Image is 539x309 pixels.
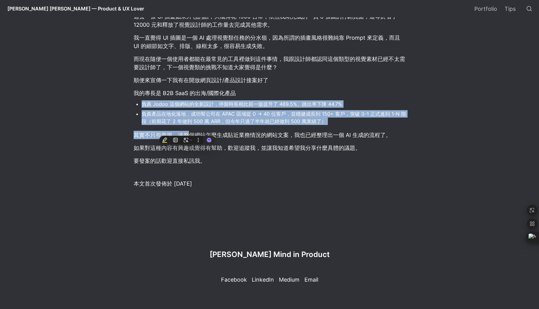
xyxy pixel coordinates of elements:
[133,179,406,189] p: 本文首次發佈於 [DATE]
[142,109,406,126] li: 負責產品在地化落地，成功幫公司在 APAC 區域從 0 -> 40 位客戶，並穩健成長到 150+ 客戶，突破 0-1 正式進到 1-N 階段（前期花了 2 年做到 500 萬 ARR，但今年只...
[220,272,247,284] a: Facebook
[133,143,406,153] p: 如果對這種內容有興趣或覺得有幫助，歡迎追蹤我，並讓我知道希望我分享什麼具體的議題。
[304,272,319,284] a: Email
[133,156,406,166] p: 要發案的話歡迎直接私訊我。
[221,275,247,284] p: Facebook
[133,130,406,140] p: 其實不只視覺圖，連整個網站怎麼生成貼近業務情況的網站文案，我也已經整理出一個 AI 生成的流程了。
[252,275,274,284] p: LinkedIn
[278,272,300,284] a: Medium
[7,6,144,12] span: [PERSON_NAME] [PERSON_NAME] — Product & UX Lover
[133,54,406,72] p: 而現在隨便一個使用者都能在最常見的工具裡做到這件事情，我跟設計師都認同這個類型的視覺素材已經不太需要設計師了，下一個視覺類的挑戰不知道大家覺得是什麼？
[133,33,406,51] p: 我一直覺得 UI 插圖是一個 AI 處理視覺類任務的分水嶺，因為所謂的插畫風格很難純靠 Prompt 來定義，而且 UI 的細節如文字、排版、線框太多，很容易生成失敗。
[210,250,330,259] span: [PERSON_NAME] Mind in Product
[133,88,406,98] p: 我的專長是 B2B SaaS 的出海/國際化產品
[142,99,406,109] li: 負責 Jodoo 這個網站的全新設計，停留時長相比前一版提升了 489.5%、跳出率下降 44.7%
[304,275,318,284] p: Email
[133,75,406,85] p: 順便來宣傳一下我有在開放網頁設計/產品設計接案好了
[251,272,275,284] a: LinkedIn
[133,11,406,30] p: 過去一張 UI 插畫如果外包的話，大概得花 1500 台幣，依照我剛完成的一頁 8 張圖的行銷頁面，這等於省了 12000 元和釋放了視覺設計師的工作量去完成其他需求。
[279,275,300,284] p: Medium
[210,250,330,265] a: [PERSON_NAME] Mind in Product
